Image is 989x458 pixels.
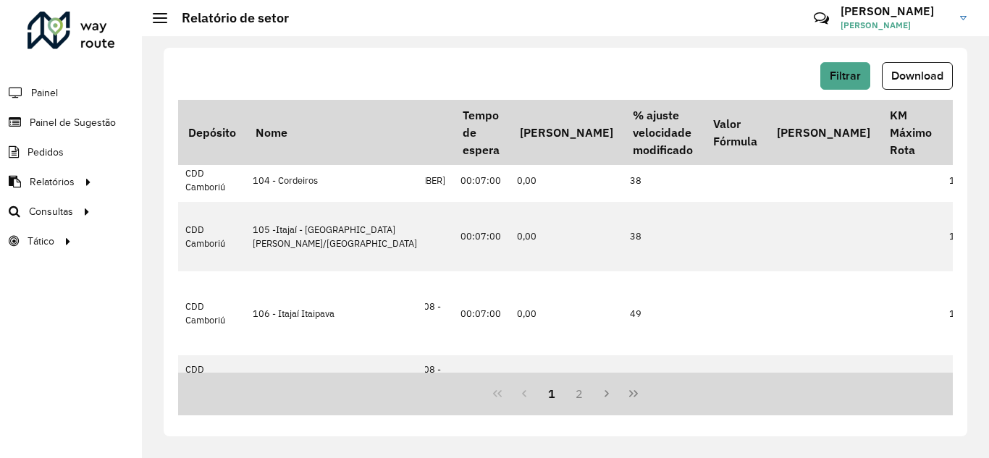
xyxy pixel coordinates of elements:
th: Nome [245,100,425,165]
button: 1 [538,380,565,407]
td: 0,00 [510,355,623,397]
th: Tempo de espera [453,100,510,165]
span: Consultas [29,204,73,219]
td: 00:07:00 [453,159,510,201]
td: 23 [623,355,702,397]
span: Painel de Sugestão [30,115,116,130]
td: CDD Camboriú [178,355,245,397]
h2: Relatório de setor [167,10,289,26]
th: Depósito [178,100,245,165]
td: 38 [623,159,702,201]
td: 49 [623,271,702,355]
td: 00:07:00 [453,202,510,272]
span: [PERSON_NAME] [841,19,949,32]
td: 105 -Itajaí - [GEOGRAPHIC_DATA][PERSON_NAME]/[GEOGRAPHIC_DATA] [245,202,425,272]
th: [PERSON_NAME] [767,100,880,165]
td: CDD Camboriú [178,159,245,201]
th: [PERSON_NAME] [510,100,623,165]
button: Filtrar [820,62,870,90]
td: 0,00 [510,202,623,272]
th: KM Máximo Rota [880,100,942,165]
a: Contato Rápido [806,3,837,34]
button: Next Page [593,380,620,407]
button: Last Page [620,380,647,407]
span: Painel [31,85,58,101]
span: Pedidos [28,145,64,160]
h3: [PERSON_NAME] [841,4,949,18]
td: 104 - Cordeiros [245,159,425,201]
td: 00:07:00 [453,355,510,397]
td: 107 - Brusque [245,355,425,397]
td: 0,00 [510,159,623,201]
td: CDD Camboriú [178,202,245,272]
span: Filtrar [830,69,861,82]
td: 38 [623,202,702,272]
span: Download [891,69,943,82]
th: Valor Fórmula [703,100,767,165]
td: 106 - Itajaí Itaipava [245,271,425,355]
td: 0,00 [510,271,623,355]
td: CDD Camboriú [178,271,245,355]
span: Tático [28,234,54,249]
th: % ajuste velocidade modificado [623,100,702,165]
td: 00:07:00 [453,271,510,355]
button: 2 [565,380,593,407]
button: Download [882,62,953,90]
span: Relatórios [30,174,75,190]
